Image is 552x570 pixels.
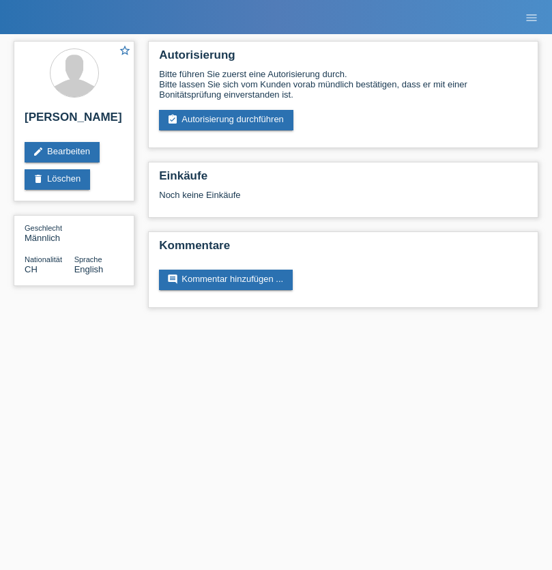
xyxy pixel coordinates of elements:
[167,114,178,125] i: assignment_turned_in
[159,69,527,100] div: Bitte führen Sie zuerst eine Autorisierung durch. Bitte lassen Sie sich vom Kunden vorab mündlich...
[25,223,74,243] div: Männlich
[25,224,62,232] span: Geschlecht
[25,255,62,263] span: Nationalität
[525,11,538,25] i: menu
[25,111,124,131] h2: [PERSON_NAME]
[25,264,38,274] span: Schweiz
[518,13,545,21] a: menu
[159,110,293,130] a: assignment_turned_inAutorisierung durchführen
[119,44,131,57] i: star_border
[159,270,293,290] a: commentKommentar hinzufügen ...
[33,146,44,157] i: edit
[25,169,90,190] a: deleteLöschen
[25,142,100,162] a: editBearbeiten
[167,274,178,285] i: comment
[159,239,527,259] h2: Kommentare
[159,169,527,190] h2: Einkäufe
[74,264,104,274] span: English
[119,44,131,59] a: star_border
[159,48,527,69] h2: Autorisierung
[74,255,102,263] span: Sprache
[33,173,44,184] i: delete
[159,190,527,210] div: Noch keine Einkäufe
